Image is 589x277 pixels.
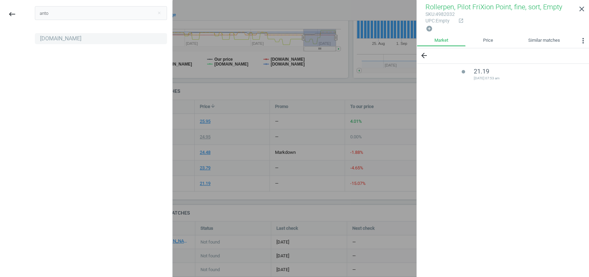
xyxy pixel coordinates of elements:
[579,37,587,45] i: more_vert
[154,10,164,16] button: Close
[425,25,433,33] button: add_circle
[35,6,167,20] input: Search campaign
[417,35,465,47] a: Market
[461,70,465,74] i: lens
[458,18,464,23] i: open_in_new
[465,35,510,47] a: Price
[425,18,435,23] span: upc
[420,51,428,60] i: arrow_back
[474,76,572,81] span: [DATE] 07:53 am
[425,11,455,18] div: : 4982032
[426,25,433,32] i: add_circle
[577,35,589,49] button: more_vert
[425,3,562,11] span: Rollerpen, Pilot FriXion Point, fine, sort, Empty
[455,18,464,24] a: open_in_new
[425,18,455,24] div: : Empty
[417,48,431,63] button: arrow_back
[474,68,489,75] span: 21.19
[578,5,586,13] i: close
[4,6,20,22] button: keyboard_backspace
[8,10,16,18] i: keyboard_backspace
[511,35,577,47] a: Similar matches
[425,11,434,17] span: sku
[40,35,81,42] div: [DOMAIN_NAME]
